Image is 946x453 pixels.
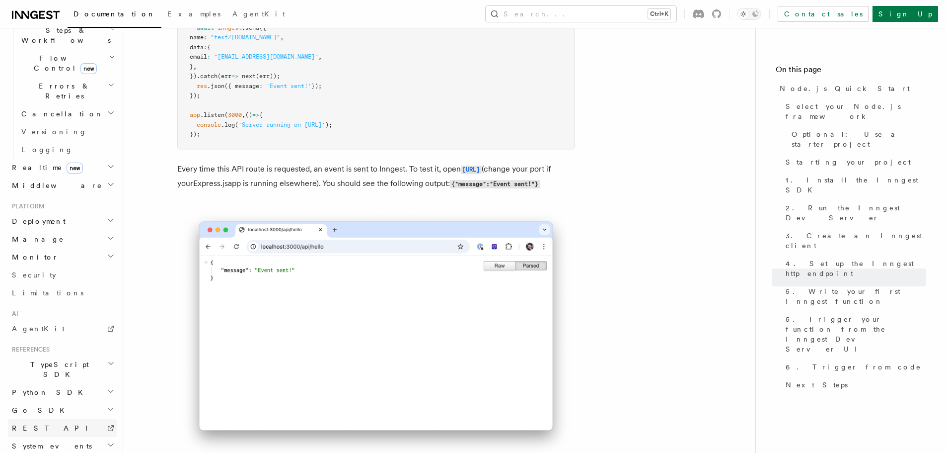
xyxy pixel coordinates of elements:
a: Node.js Quick Start [776,80,926,97]
span: Manage [8,234,64,244]
a: Sign Up [873,6,938,22]
span: inngest [218,24,242,31]
span: app [190,111,200,118]
a: 4. Set up the Inngest http endpoint [782,255,926,282]
button: Flow Controlnew [17,49,117,77]
span: res [197,83,207,90]
span: }); [190,92,200,99]
span: await [197,24,214,31]
a: Select your Node.js framework [782,97,926,125]
span: Deployment [8,216,66,226]
span: .catch [197,73,218,80]
span: ( [235,121,238,128]
span: Monitor [8,252,59,262]
a: Security [8,266,117,284]
code: {"message":"Event sent!"} [450,180,540,188]
span: (err)); [256,73,280,80]
span: .log [221,121,235,128]
span: : [204,44,207,51]
a: AgentKit [226,3,291,27]
span: TypeScript SDK [8,360,107,379]
span: () [245,111,252,118]
button: Middleware [8,177,117,194]
span: } [190,63,193,70]
span: "test/[DOMAIN_NAME]" [211,34,280,41]
a: Examples [161,3,226,27]
span: AgentKit [232,10,285,18]
span: Python SDK [8,387,89,397]
span: 5. Trigger your function from the Inngest Dev Server UI [786,314,926,354]
span: Starting your project [786,157,911,167]
span: Limitations [12,289,83,297]
button: Errors & Retries [17,77,117,105]
span: Documentation [73,10,155,18]
a: 2. Run the Inngest Dev Server [782,199,926,227]
p: Every time this API route is requested, an event is sent to Inngest. To test it, open (change you... [177,162,575,191]
span: { [207,44,211,51]
button: Realtimenew [8,159,117,177]
span: Examples [167,10,220,18]
a: AgentKit [8,320,117,338]
span: , [280,34,284,41]
span: Flow Control [17,53,109,73]
span: System events [8,441,92,451]
span: 2. Run the Inngest Dev Server [786,203,926,223]
span: Platform [8,202,45,210]
span: Middleware [8,181,102,190]
span: Steps & Workflows [17,25,111,45]
code: [URL] [461,166,482,174]
span: 6. Trigger from code [786,362,921,372]
button: Toggle dark mode [737,8,761,20]
button: TypeScript SDK [8,356,117,383]
span: }); [311,83,322,90]
span: : [204,34,207,41]
a: REST API [8,419,117,437]
span: Realtime [8,163,83,173]
span: 4. Set up the Inngest http endpoint [786,259,926,278]
a: 5. Write your first Inngest function [782,282,926,310]
a: 1. Install the Inngest SDK [782,171,926,199]
a: Documentation [68,3,161,28]
a: Versioning [17,123,117,141]
a: Limitations [8,284,117,302]
span: ( [224,111,228,118]
span: 5. Write your first Inngest function [786,286,926,306]
span: new [80,63,97,74]
span: => [231,73,238,80]
button: Manage [8,230,117,248]
a: Starting your project [782,153,926,171]
a: 5. Trigger your function from the Inngest Dev Server UI [782,310,926,358]
a: 6. Trigger from code [782,358,926,376]
span: console [197,121,221,128]
span: .listen [200,111,224,118]
span: .send [242,24,259,31]
span: REST API [12,424,96,432]
span: 'Event sent!' [266,83,311,90]
span: 3. Create an Inngest client [786,231,926,251]
span: : [259,83,263,90]
span: Errors & Retries [17,81,108,101]
span: next [242,73,256,80]
span: Node.js Quick Start [780,84,910,93]
span: , [242,111,245,118]
h4: On this page [776,64,926,80]
a: Logging [17,141,117,159]
kbd: Ctrl+K [648,9,670,19]
span: Next Steps [786,380,848,390]
span: Select your Node.js framework [786,101,926,121]
span: new [67,163,83,174]
span: }); [190,131,200,138]
span: , [193,63,197,70]
span: .json [207,83,224,90]
a: 3. Create an Inngest client [782,227,926,255]
button: Python SDK [8,383,117,401]
button: Steps & Workflows [17,21,117,49]
a: Next Steps [782,376,926,394]
span: name [190,34,204,41]
span: }) [190,73,197,80]
span: Optional: Use a starter project [792,129,926,149]
button: Cancellation [17,105,117,123]
span: ({ message [224,83,259,90]
a: [URL] [461,164,482,174]
span: { [259,111,263,118]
